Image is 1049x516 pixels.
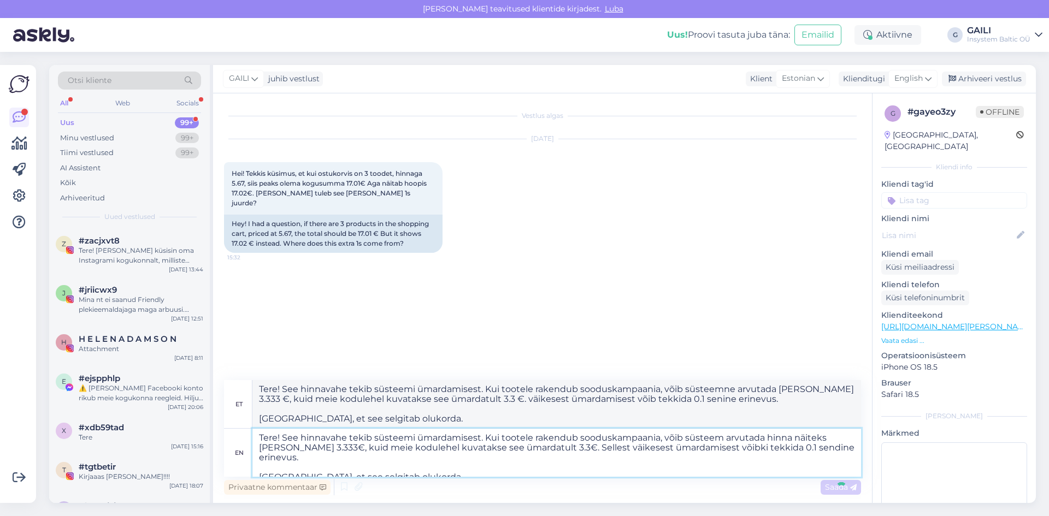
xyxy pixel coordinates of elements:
[891,109,895,117] span: g
[942,72,1026,86] div: Arhiveeri vestlus
[79,423,124,432] span: #xdb59tad
[60,117,74,128] div: Uus
[881,248,1027,260] p: Kliendi email
[113,96,132,110] div: Web
[79,334,176,344] span: H E L E N A D A M S O N
[227,253,268,262] span: 15:32
[839,73,885,85] div: Klienditugi
[60,133,114,144] div: Minu vestlused
[881,290,969,305] div: Küsi telefoninumbrit
[881,389,1027,400] p: Safari 18.5
[229,73,249,85] span: GAILI
[174,96,201,110] div: Socials
[881,213,1027,224] p: Kliendi nimi
[976,106,1024,118] span: Offline
[171,442,203,450] div: [DATE] 15:16
[881,411,1027,421] div: [PERSON_NAME]
[667,28,790,41] div: Proovi tasuta juba täna:
[174,354,203,362] div: [DATE] 8:11
[171,315,203,323] div: [DATE] 12:51
[169,265,203,274] div: [DATE] 13:44
[881,336,1027,346] p: Vaata edasi ...
[62,426,66,435] span: x
[169,482,203,490] div: [DATE] 18:07
[60,163,101,174] div: AI Assistent
[224,111,861,121] div: Vestlus algas
[68,75,111,86] span: Otsi kliente
[967,26,1030,35] div: GAILI
[79,373,120,383] span: #ejspphlp
[62,377,66,385] span: e
[58,96,70,110] div: All
[746,73,773,85] div: Klient
[60,147,114,158] div: Tiimi vestlused
[907,105,976,118] div: # gayeo3zy
[782,73,815,85] span: Estonian
[9,74,30,94] img: Askly Logo
[60,177,76,188] div: Kõik
[104,212,155,222] span: Uued vestlused
[854,25,921,45] div: Aktiivne
[168,403,203,411] div: [DATE] 20:06
[79,383,203,403] div: ⚠️ [PERSON_NAME] Facebooki konto rikub meie kogukonna reegleid. Hiljuti on meie süsteem saanud ka...
[794,25,841,45] button: Emailid
[79,462,116,472] span: #tgtbetir
[881,428,1027,439] p: Märkmed
[224,215,443,253] div: Hey! I had a question, if there are 3 products in the shopping cart, priced at 5.67, the total sh...
[79,432,203,442] div: Tere
[881,322,1032,331] a: [URL][DOMAIN_NAME][PERSON_NAME]
[881,162,1027,172] div: Kliendi info
[79,472,203,482] div: Kirjaaas [PERSON_NAME]!!!!
[175,147,199,158] div: 99+
[881,279,1027,290] p: Kliendi telefon
[224,134,861,144] div: [DATE]
[602,4,627,14] span: Luba
[62,240,66,248] span: z
[881,179,1027,190] p: Kliendi tag'id
[175,117,199,128] div: 99+
[881,361,1027,373] p: iPhone OS 18.5
[894,73,923,85] span: English
[232,169,428,207] span: Hei! Tekkis küsimus, et kui ostukorvis on 3 toodet, hinnaga 5.67, siis peaks olema kogusumma 17.0...
[79,285,117,295] span: #jriicwx9
[885,129,1016,152] div: [GEOGRAPHIC_DATA], [GEOGRAPHIC_DATA]
[79,295,203,315] div: Mina nt ei saanud Friendly plekieemaldajaga maga arbuusi. Kohe lasin [PERSON_NAME]. Aga selle tei...
[62,289,66,297] span: j
[667,29,688,40] b: Uus!
[881,377,1027,389] p: Brauser
[79,246,203,265] div: Tere! [PERSON_NAME] küsisin oma Instagrami kogukonnalt, milliste poodidega nad enim sooviksid, et...
[967,35,1030,44] div: Insystem Baltic OÜ
[881,310,1027,321] p: Klienditeekond
[947,27,963,43] div: G
[79,236,120,246] span: #zacjxvt8
[881,350,1027,361] p: Operatsioonisüsteem
[79,501,116,511] span: #lz5bqjsj
[60,193,105,204] div: Arhiveeritud
[61,338,67,346] span: H
[881,260,959,275] div: Küsi meiliaadressi
[79,344,203,354] div: Attachment
[62,466,66,474] span: t
[881,192,1027,209] input: Lisa tag
[264,73,320,85] div: juhib vestlust
[882,229,1015,241] input: Lisa nimi
[175,133,199,144] div: 99+
[967,26,1042,44] a: GAILIInsystem Baltic OÜ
